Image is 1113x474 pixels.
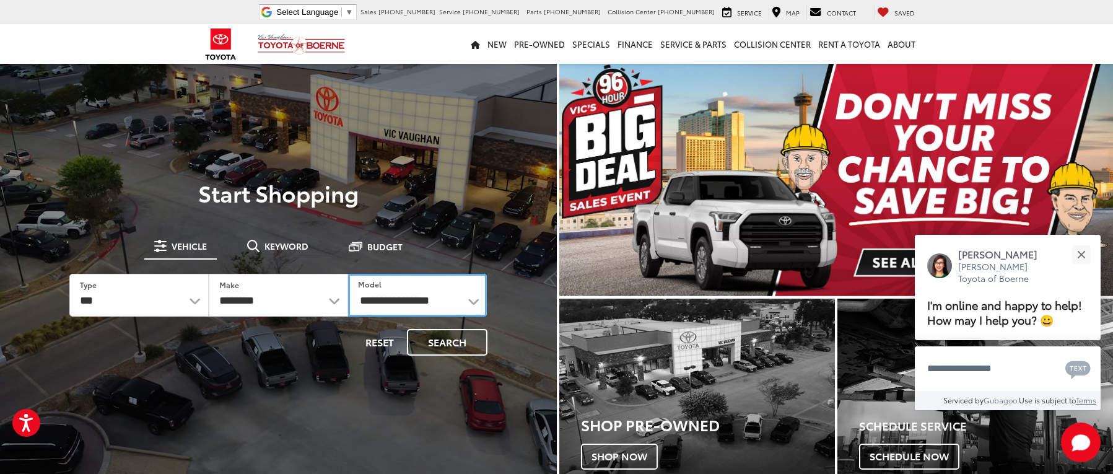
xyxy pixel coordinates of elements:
div: Close[PERSON_NAME][PERSON_NAME] Toyota of BoerneI'm online and happy to help! How may I help you?... [915,235,1101,410]
span: [PHONE_NUMBER] [463,7,520,16]
p: [PERSON_NAME] [958,247,1050,261]
span: Service [439,7,461,16]
span: Select Language [276,7,338,17]
button: Toggle Chat Window [1061,423,1101,462]
span: Parts [526,7,542,16]
span: Vehicle [172,242,207,250]
a: Rent a Toyota [814,24,884,64]
label: Make [219,279,239,290]
a: My Saved Vehicles [874,6,918,19]
span: ▼ [345,7,353,17]
a: Map [769,6,803,19]
a: About [884,24,919,64]
a: Gubagoo. [984,395,1019,405]
span: Map [786,8,800,17]
a: Collision Center [730,24,814,64]
a: Terms [1076,395,1096,405]
span: Shop Now [581,444,658,470]
svg: Text [1065,359,1091,379]
span: Schedule Now [859,444,959,470]
a: Home [467,24,484,64]
a: Contact [806,6,859,19]
button: Chat with SMS [1062,354,1094,382]
span: Serviced by [943,395,984,405]
a: Select Language​ [276,7,353,17]
button: Search [407,329,487,356]
span: Service [737,8,762,17]
a: Service [719,6,765,19]
span: I'm online and happy to help! How may I help you? 😀 [927,296,1082,328]
a: Pre-Owned [510,24,569,64]
h4: Schedule Service [859,420,1113,432]
span: Budget [367,242,403,251]
span: Saved [894,8,915,17]
a: Finance [614,24,657,64]
span: [PHONE_NUMBER] [378,7,435,16]
p: Start Shopping [52,180,505,205]
span: Contact [827,8,856,17]
svg: Start Chat [1061,423,1101,462]
label: Type [80,279,97,290]
a: Specials [569,24,614,64]
button: Reset [355,329,404,356]
span: [PHONE_NUMBER] [544,7,601,16]
span: Sales [360,7,377,16]
span: Use is subject to [1019,395,1076,405]
button: Close [1068,241,1094,268]
img: Toyota [198,24,244,64]
a: New [484,24,510,64]
span: Keyword [264,242,308,250]
textarea: Type your message [915,346,1101,391]
img: Vic Vaughan Toyota of Boerne [257,33,346,55]
h3: Shop Pre-Owned [581,416,835,432]
span: Collision Center [608,7,656,16]
span: ​ [341,7,342,17]
label: Model [358,279,382,289]
span: [PHONE_NUMBER] [658,7,715,16]
p: [PERSON_NAME] Toyota of Boerne [958,261,1050,285]
a: Service & Parts: Opens in a new tab [657,24,730,64]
